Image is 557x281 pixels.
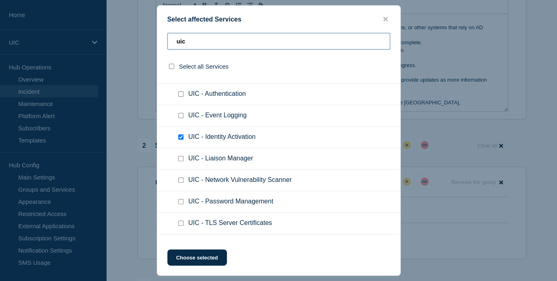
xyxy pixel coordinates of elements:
input: UIC - TLS Server Certificates checkbox [178,220,184,226]
span: UIC - Authentication [188,90,246,98]
span: UIC - Password Management [188,198,273,206]
input: UIC - Network Vulnerability Scanner checkbox [178,177,184,183]
button: Choose selected [167,249,227,266]
input: select all checkbox [169,64,174,69]
div: Select affected Services [157,15,400,23]
span: UIC - Identity Activation [188,133,256,141]
span: Select all Services [179,63,229,70]
input: UIC - Event Logging checkbox [178,113,184,118]
input: UIC - Password Management checkbox [178,199,184,204]
button: close button [381,15,390,23]
span: UIC - TLS Server Certificates [188,219,272,227]
input: UIC - Identity Activation checkbox [178,134,184,140]
span: UIC - Network Vulnerability Scanner [188,176,292,184]
span: UIC - Event Logging [188,112,247,120]
input: UIC - Authentication checkbox [178,91,184,97]
input: Search [167,33,390,50]
span: UIC - Liaison Manager [188,155,253,163]
input: UIC - Liaison Manager checkbox [178,156,184,161]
